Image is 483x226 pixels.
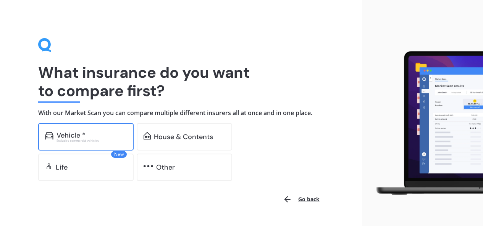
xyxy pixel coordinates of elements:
[144,132,151,139] img: home-and-contents.b802091223b8502ef2dd.svg
[278,190,324,208] button: Go back
[144,162,153,170] img: other.81dba5aafe580aa69f38.svg
[56,163,68,171] div: Life
[57,131,86,139] div: Vehicle *
[57,139,127,142] div: Excludes commercial vehicles
[38,63,324,100] h1: What insurance do you want to compare first?
[368,48,483,198] img: laptop.webp
[154,133,213,141] div: House & Contents
[45,162,53,170] img: life.f720d6a2d7cdcd3ad642.svg
[111,151,127,158] span: New
[156,163,175,171] div: Other
[38,109,324,117] h4: With our Market Scan you can compare multiple different insurers all at once and in one place.
[45,132,53,139] img: car.f15378c7a67c060ca3f3.svg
